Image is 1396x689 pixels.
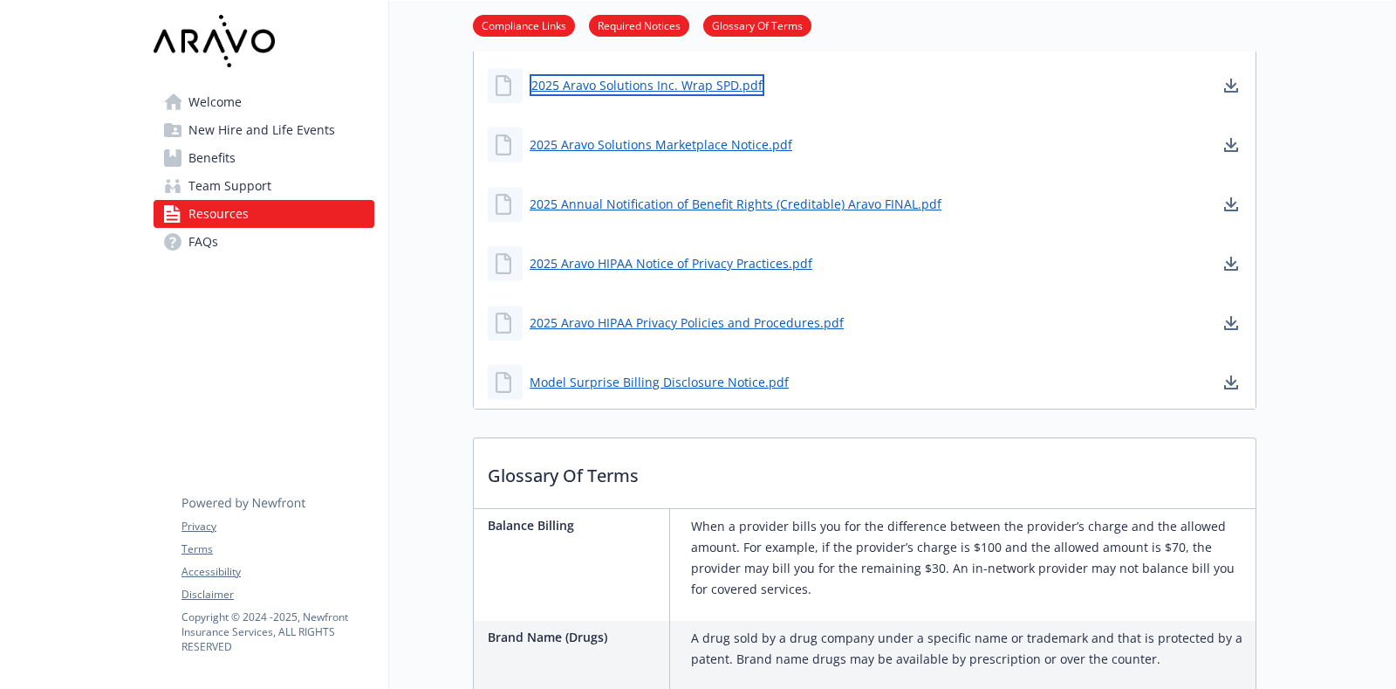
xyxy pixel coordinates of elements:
a: Benefits [154,144,374,172]
a: 2025 Annual Notification of Benefit Rights (Creditable) Aravo FINAL.pdf [530,195,941,213]
span: FAQs [188,228,218,256]
a: download document [1221,134,1242,155]
a: New Hire and Life Events [154,116,374,144]
a: Required Notices [589,17,689,33]
a: 2025 Aravo HIPAA Notice of Privacy Practices.pdf [530,254,812,272]
p: Balance Billing [488,516,662,534]
a: download document [1221,75,1242,96]
a: Welcome [154,88,374,116]
a: Team Support [154,172,374,200]
a: Accessibility [181,564,373,580]
a: Compliance Links [473,17,575,33]
a: Privacy [181,519,373,534]
a: Resources [154,200,374,228]
p: Glossary Of Terms [474,438,1256,503]
a: 2025 Aravo Solutions Inc. Wrap SPD.pdf [530,74,764,96]
a: download document [1221,253,1242,274]
span: New Hire and Life Events [188,116,335,144]
a: download document [1221,313,1242,334]
span: Resources [188,200,249,228]
p: Copyright © 2024 - 2025 , Newfront Insurance Services, ALL RIGHTS RESERVED [181,610,373,654]
a: Model Surprise Billing Disclosure Notice.pdf [530,373,789,391]
a: Terms [181,541,373,557]
a: 2025 Aravo Solutions Marketplace Notice.pdf [530,135,792,154]
a: download document [1221,194,1242,215]
p: Brand Name (Drugs) [488,628,662,646]
span: Welcome [188,88,242,116]
a: 2025 Aravo HIPAA Privacy Policies and Procedures.pdf [530,313,844,332]
a: download document [1221,372,1242,393]
p: When a provider bills you for the difference between the provider’s charge and the allowed amount... [691,516,1249,600]
a: FAQs [154,228,374,256]
a: Glossary Of Terms [703,17,811,33]
span: Team Support [188,172,271,200]
span: Benefits [188,144,236,172]
p: A drug sold by a drug company under a specific name or trademark and that is protected by a paten... [691,628,1249,670]
a: Disclaimer [181,587,373,603]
